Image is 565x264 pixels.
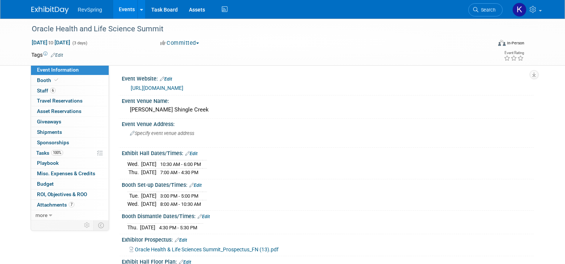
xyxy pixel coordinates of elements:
a: Misc. Expenses & Credits [31,169,109,179]
span: more [35,212,47,218]
span: Sponsorships [37,139,69,145]
td: [DATE] [141,192,156,200]
a: Sponsorships [31,138,109,148]
a: Tasks100% [31,148,109,158]
a: Staff6 [31,86,109,96]
span: Tasks [36,150,63,156]
td: Wed. [127,200,141,208]
a: Edit [198,214,210,219]
a: Oracle Health & Life Sciences Summit_Prospectus_FN (13).pdf [130,246,279,252]
a: Edit [189,183,202,188]
span: (3 days) [72,41,87,45]
a: Shipments [31,127,109,137]
td: Personalize Event Tab Strip [81,220,94,230]
div: Oracle Health and Life Science Summit [29,22,482,36]
a: Giveaways [31,117,109,127]
span: Misc. Expenses & Credits [37,170,95,176]
span: RevSpring [78,7,102,13]
span: Playbook [37,160,59,166]
a: Event Information [31,65,109,75]
a: Edit [51,53,63,58]
span: 7 [69,202,74,207]
span: 10:30 AM - 6:00 PM [160,161,201,167]
span: 4:30 PM - 5:30 PM [159,225,197,230]
div: [PERSON_NAME] Shingle Creek [127,104,528,116]
span: 3:00 PM - 5:00 PM [160,193,198,199]
div: Booth Dismantle Dates/Times: [122,211,534,220]
div: Booth Set-up Dates/Times: [122,179,534,189]
span: Specify event venue address [130,131,194,136]
div: Event Format [451,39,524,50]
td: Thu. [127,169,141,176]
button: Committed [158,39,202,47]
td: Tue. [127,192,141,200]
td: [DATE] [141,169,156,176]
a: ROI, Objectives & ROO [31,189,109,199]
span: Search [478,7,496,13]
img: Format-Inperson.png [498,40,506,46]
span: Travel Reservations [37,98,83,104]
span: 8:00 AM - 10:30 AM [160,201,201,207]
i: Booth reservation complete [55,78,58,82]
a: Playbook [31,158,109,168]
span: [DATE] [DATE] [31,39,71,46]
span: Oracle Health & Life Sciences Summit_Prospectus_FN (13).pdf [135,246,279,252]
img: ExhibitDay [31,6,69,14]
span: Booth [37,77,60,83]
td: Tags [31,51,63,59]
img: Kelsey Culver [512,3,527,17]
span: 6 [50,88,56,93]
td: [DATE] [140,223,155,231]
div: Event Rating [504,51,524,55]
span: Event Information [37,67,79,73]
div: In-Person [507,40,524,46]
div: Exhibit Hall Dates/Times: [122,148,534,157]
span: Shipments [37,129,62,135]
span: 100% [51,150,63,155]
td: Thu. [127,223,140,231]
a: Booth [31,75,109,85]
div: Event Website: [122,73,534,83]
span: to [47,40,55,45]
td: [DATE] [141,160,156,169]
a: Asset Reservations [31,106,109,116]
a: Travel Reservations [31,96,109,106]
span: Attachments [37,202,74,208]
div: Event Venue Name: [122,95,534,105]
td: [DATE] [141,200,156,208]
span: ROI, Objectives & ROO [37,191,87,197]
span: Staff [37,88,56,94]
span: Asset Reservations [37,108,81,114]
a: [URL][DOMAIN_NAME] [131,85,183,91]
span: Giveaways [37,119,61,125]
span: 7:00 AM - 4:30 PM [160,170,198,175]
div: Exhibitor Prospectus: [122,234,534,244]
span: Budget [37,181,54,187]
a: Search [468,3,503,16]
a: Attachments7 [31,200,109,210]
a: Edit [160,76,172,82]
a: Budget [31,179,109,189]
a: Edit [185,151,198,156]
div: Event Venue Address: [122,119,534,128]
td: Wed. [127,160,141,169]
a: Edit [175,238,187,243]
a: more [31,210,109,220]
td: Toggle Event Tabs [94,220,109,230]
